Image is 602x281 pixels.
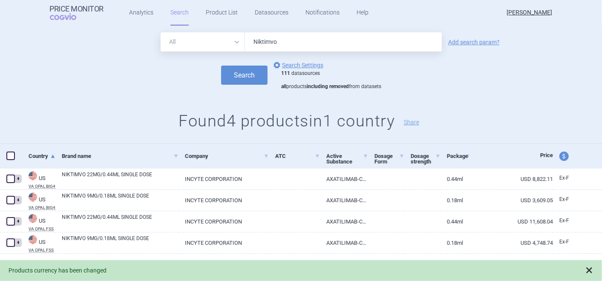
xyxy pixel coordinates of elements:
a: 0.18ML [441,232,471,253]
a: Brand name [62,146,179,166]
a: USUSVA OPAL BIG4 [22,192,55,210]
strong: Price Monitor [50,5,104,13]
a: USD 11,608.04 [470,211,553,232]
strong: including removed [307,83,349,89]
a: NIKTIMVO 22MG/0.44ML SINGLE DOSE [62,171,179,186]
a: Ex-F [553,215,585,227]
abbr: VA OPAL BIG4 — US Department of Veteran Affairs (VA), Office of Procurement, Acquisition and Logi... [29,206,55,210]
a: Search Settings [272,60,323,70]
img: United States [29,235,37,244]
a: INCYTE CORPORATION [179,211,269,232]
a: AXATILIMAB-CSFR 50MG/ML INJ,SOLN [320,169,368,189]
a: Ex-F [553,193,585,206]
a: USUSVA OPAL FSS [22,213,55,231]
div: datasources products from datasets [281,70,381,90]
div: 4 [14,217,22,226]
strong: 111 [281,70,290,76]
a: NIKTIMVO 22MG/0.44ML SINGLE DOSE [62,213,179,229]
span: Ex-factory price [559,196,569,202]
span: COGVIO [50,13,88,20]
abbr: VA OPAL FSS — US Department of Veteran Affairs (VA), Office of Procurement, Acquisition and Logis... [29,248,55,252]
a: USD 3,609.05 [470,190,553,211]
img: United States [29,193,37,201]
a: Dosage Form [374,146,404,172]
span: Price [540,152,553,158]
abbr: VA OPAL FSS — US Department of Veteran Affairs (VA), Office of Procurement, Acquisition and Logis... [29,227,55,231]
a: INCYTE CORPORATION [179,169,269,189]
strong: all [281,83,286,89]
a: Package [447,146,471,166]
img: United States [29,214,37,223]
a: USD 8,822.11 [470,169,553,189]
a: AXATILIMAB-CSFR 50MG/ML INJ,SOLN [320,190,368,211]
a: Company [185,146,269,166]
a: Add search param? [448,39,500,45]
span: Ex-factory price [559,175,569,181]
abbr: VA OPAL BIG4 — US Department of Veteran Affairs (VA), Office of Procurement, Acquisition and Logi... [29,184,55,189]
a: Country [29,146,55,166]
a: Dosage strength [411,146,441,172]
a: ATC [275,146,320,166]
a: USD 4,748.74 [470,232,553,253]
div: 4 [14,238,22,247]
button: Share [404,119,419,125]
div: 4 [14,175,22,183]
a: AXATILIMAB-CSFR 50MG/ML INJ,SOLN [320,211,368,232]
a: NIKTIMVO 9MG/0.18ML SINGLE DOSE [62,192,179,207]
a: 0.44ML [441,211,471,232]
a: NIKTIMVO 9MG/0.18ML SINGLE DOSE [62,235,179,250]
a: Ex-F [553,236,585,249]
a: Active Substance [326,146,368,172]
a: INCYTE CORPORATION [179,190,269,211]
a: USUSVA OPAL BIG4 [22,171,55,189]
span: Ex-factory price [559,239,569,245]
a: AXATILIMAB-CSFR 50MG/ML INJ,SOLN [320,232,368,253]
span: Ex-factory price [559,218,569,224]
button: Search [221,66,268,85]
a: USUSVA OPAL FSS [22,235,55,252]
a: Price MonitorCOGVIO [50,5,104,21]
a: 0.44ML [441,169,471,189]
a: INCYTE CORPORATION [179,232,269,253]
a: 0.18ML [441,190,471,211]
div: Products currency has been changed [9,266,576,275]
div: 4 [14,196,22,204]
a: Ex-F [553,172,585,185]
img: United States [29,172,37,180]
